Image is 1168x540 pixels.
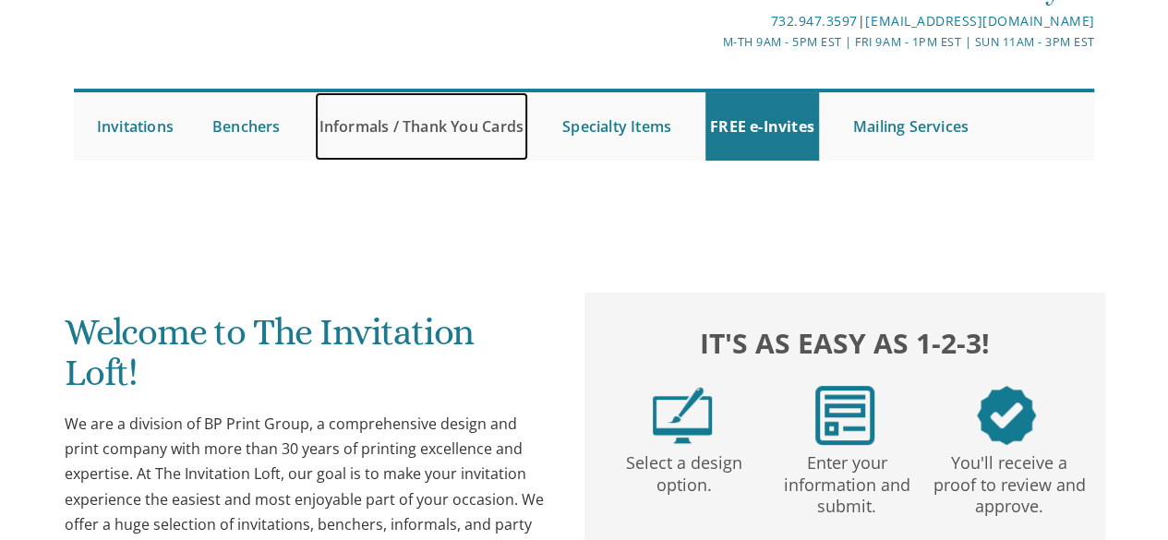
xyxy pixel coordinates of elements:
[315,92,528,161] a: Informals / Thank You Cards
[65,312,551,407] h1: Welcome to The Invitation Loft!
[932,445,1087,518] p: You'll receive a proof to review and approve.
[558,92,676,161] a: Specialty Items
[415,32,1094,52] div: M-Th 9am - 5pm EST | Fri 9am - 1pm EST | Sun 11am - 3pm EST
[208,92,285,161] a: Benchers
[769,445,924,518] p: Enter your information and submit.
[92,92,178,161] a: Invitations
[601,322,1088,363] h2: It's as easy as 1-2-3!
[415,10,1094,32] div: |
[607,445,762,496] p: Select a design option.
[705,92,819,161] a: FREE e-Invites
[815,386,874,445] img: step2.png
[849,92,973,161] a: Mailing Services
[865,12,1094,30] a: [EMAIL_ADDRESS][DOMAIN_NAME]
[771,12,858,30] a: 732.947.3597
[977,386,1036,445] img: step3.png
[653,386,712,445] img: step1.png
